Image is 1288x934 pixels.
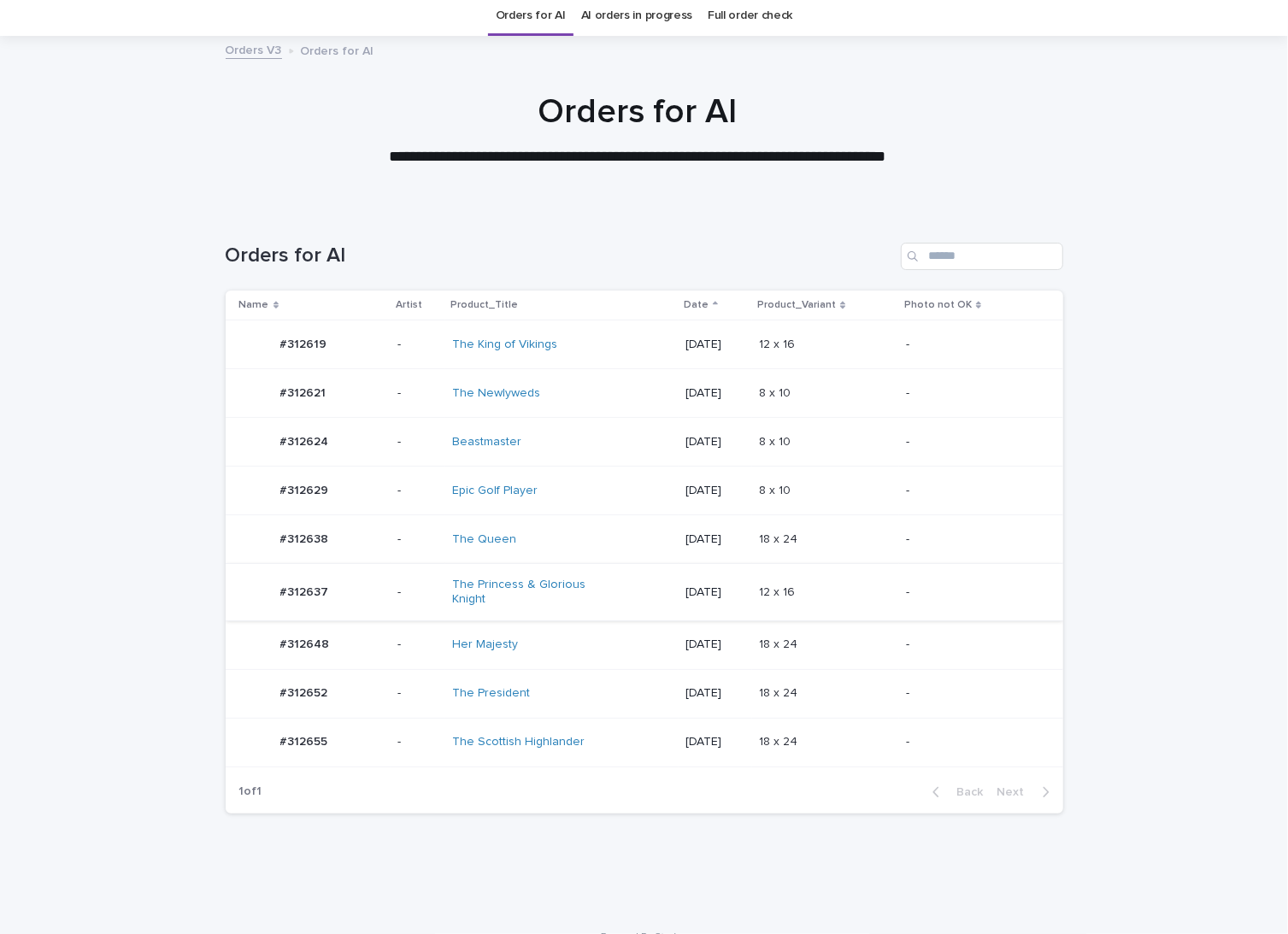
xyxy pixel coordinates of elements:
p: #312648 [280,634,333,652]
tr: #312638#312638 -The Queen [DATE]18 x 2418 x 24 - [226,515,1063,564]
p: - [397,735,438,749]
p: - [397,338,438,352]
p: 1 of 1 [226,771,276,813]
tr: #312655#312655 -The Scottish Highlander [DATE]18 x 2418 x 24 - [226,718,1063,767]
a: The Queen [452,532,516,547]
p: Artist [396,296,422,314]
p: Product_Title [450,296,518,314]
p: 18 x 24 [759,683,801,701]
p: - [906,338,1035,352]
tr: #312624#312624 -Beastmaster [DATE]8 x 108 x 10 - [226,418,1063,467]
p: - [397,484,438,498]
p: - [397,637,438,652]
p: Product_Variant [757,296,836,314]
p: #312655 [280,731,332,749]
p: [DATE] [685,735,745,749]
a: The Princess & Glorious Knight [452,578,595,607]
tr: #312621#312621 -The Newlyweds [DATE]8 x 108 x 10 - [226,369,1063,418]
p: - [397,686,438,701]
p: [DATE] [685,532,745,547]
p: Photo not OK [904,296,972,314]
p: - [397,532,438,547]
p: #312637 [280,582,332,600]
p: [DATE] [685,686,745,701]
a: The Newlyweds [452,386,540,401]
p: 12 x 16 [759,582,798,600]
p: 12 x 16 [759,334,798,352]
p: #312652 [280,683,332,701]
p: #312619 [280,334,331,352]
p: [DATE] [685,386,745,401]
p: [DATE] [685,484,745,498]
p: - [906,435,1035,449]
button: Back [919,784,991,800]
p: - [906,386,1035,401]
h1: Orders for AI [226,244,894,268]
h1: Orders for AI [219,91,1056,132]
p: Orders for AI [301,40,374,59]
p: 18 x 24 [759,634,801,652]
a: The President [452,686,530,701]
a: The King of Vikings [452,338,557,352]
a: Her Majesty [452,637,518,652]
p: - [397,386,438,401]
p: [DATE] [685,338,745,352]
p: - [397,435,438,449]
tr: #312648#312648 -Her Majesty [DATE]18 x 2418 x 24 - [226,620,1063,669]
p: 18 x 24 [759,731,801,749]
p: 8 x 10 [759,383,794,401]
a: Orders V3 [226,39,282,59]
p: - [906,532,1035,547]
a: Beastmaster [452,435,521,449]
p: 8 x 10 [759,480,794,498]
p: 8 x 10 [759,432,794,449]
tr: #312629#312629 -Epic Golf Player [DATE]8 x 108 x 10 - [226,467,1063,515]
p: #312621 [280,383,330,401]
p: #312629 [280,480,332,498]
a: The Scottish Highlander [452,735,585,749]
p: #312638 [280,529,332,547]
p: - [906,484,1035,498]
p: #312624 [280,432,332,449]
p: - [906,637,1035,652]
span: Next [997,786,1035,798]
tr: #312619#312619 -The King of Vikings [DATE]12 x 1612 x 16 - [226,320,1063,369]
span: Back [947,786,984,798]
p: - [906,686,1035,701]
p: Date [684,296,709,314]
a: Epic Golf Player [452,484,538,498]
p: [DATE] [685,637,745,652]
input: Search [901,243,1063,270]
p: - [906,585,1035,600]
p: Name [239,296,269,314]
tr: #312652#312652 -The President [DATE]18 x 2418 x 24 - [226,669,1063,718]
p: - [906,735,1035,749]
button: Next [991,784,1063,800]
p: [DATE] [685,435,745,449]
p: [DATE] [685,585,745,600]
p: 18 x 24 [759,529,801,547]
p: - [397,585,438,600]
tr: #312637#312637 -The Princess & Glorious Knight [DATE]12 x 1612 x 16 - [226,564,1063,621]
